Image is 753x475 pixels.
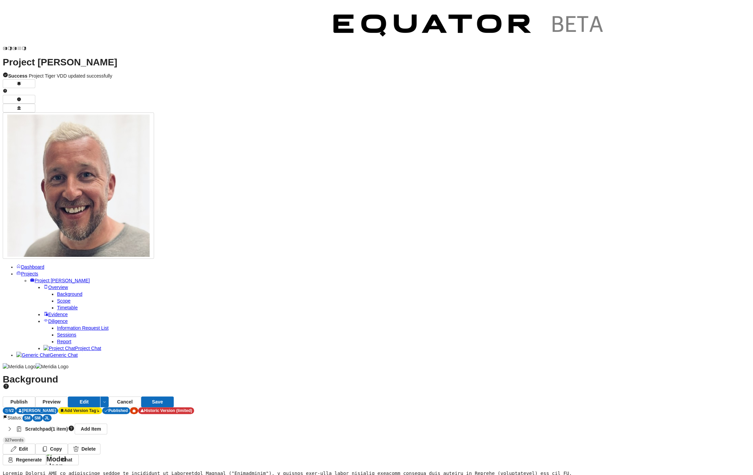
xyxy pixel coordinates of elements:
a: Sessions [57,332,76,337]
button: Edit [100,396,109,407]
span: Dashboard [21,264,44,270]
button: Publish [3,396,35,407]
button: Delete [68,443,100,454]
a: Timetable [57,305,78,310]
div: V 2 [3,407,16,414]
div: SM [22,415,33,421]
div: 327 words [3,437,25,443]
div: By Scott Mackay on 19/09/2025, 19:15:51 [102,407,130,414]
button: Copy [35,443,68,454]
div: JL [43,415,52,421]
span: Status: [7,415,22,420]
img: Customer Logo [322,3,617,51]
span: Overview [48,285,68,290]
div: Historic Version (limited) [138,407,194,414]
img: Customer Logo [26,3,322,51]
h1: Project [PERSON_NAME] [3,59,750,66]
span: Diligence [48,318,68,324]
span: Evidence [48,312,68,317]
img: Project Chat [43,345,75,352]
button: Save [141,396,174,407]
img: Model Icon [46,450,66,469]
span: Project Tiger VDD updated successfully [8,73,112,79]
img: Meridia Logo [36,363,69,370]
button: Edit [68,396,100,407]
button: Preview [35,396,68,407]
div: SM [33,415,43,421]
a: Project ChatProject Chat [43,346,101,351]
a: Overview [43,285,68,290]
span: Project [PERSON_NAME] [35,278,90,283]
div: [PERSON_NAME] [16,407,58,414]
img: Meridia Logo [3,363,36,370]
span: Project Chat [75,346,101,351]
strong: Scratchpad (1 item) [25,426,68,432]
a: Add Item [75,424,107,434]
a: Generic ChatGeneric Chat [16,352,78,358]
button: Cancel [109,396,141,407]
span: Generic Chat [50,352,77,358]
strong: Success [8,73,27,79]
a: Background [57,291,82,297]
button: Edit [3,443,35,454]
img: Profile Icon [7,115,150,257]
img: Generic Chat [16,352,50,358]
a: Diligence [43,318,68,324]
h1: Background [3,376,750,390]
div: Click to add version tag [58,407,102,414]
button: Regenerate [3,454,46,465]
span: Projects [21,271,38,276]
a: Evidence [43,312,68,317]
a: Scope [57,298,71,304]
a: Projects [16,271,38,276]
button: Model IconChat [46,454,79,465]
a: Dashboard [16,264,44,270]
a: Report [57,339,71,344]
a: Information Request List [57,325,109,331]
a: Project [PERSON_NAME] [30,278,90,283]
button: Scratchpad(1 item)Add Item [3,421,750,436]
